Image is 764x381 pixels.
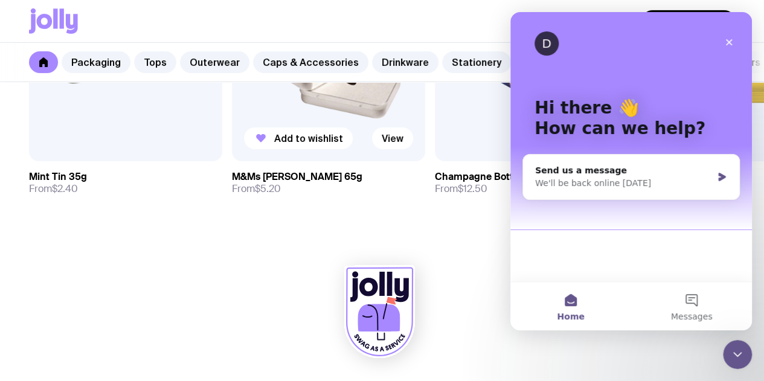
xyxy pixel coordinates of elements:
button: Add to wishlist [244,127,353,149]
button: Your Project [641,10,735,32]
span: $12.50 [458,182,487,195]
iframe: Intercom live chat [723,340,752,369]
h3: Champagne Bottle Mini M&Ms 220g [435,171,600,183]
a: Champagne Bottle Mini M&Ms 220gFrom$12.50 [435,161,628,205]
span: From [29,183,78,195]
span: $2.40 [52,182,78,195]
span: $5.20 [255,182,281,195]
a: Stationery [442,51,511,73]
a: Mint Tin 35gFrom$2.40 [29,161,222,205]
h3: Mint Tin 35g [29,171,87,183]
span: Add to wishlist [274,132,343,144]
a: Caps & Accessories [253,51,368,73]
a: Drinkware [372,51,438,73]
span: From [232,183,281,195]
a: M&Ms [PERSON_NAME] 65gFrom$5.20 [232,161,425,205]
button: Log In [608,10,635,32]
a: Outerwear [180,51,249,73]
a: Tops [134,51,176,73]
a: View [372,127,413,149]
span: From [435,183,487,195]
h3: M&Ms [PERSON_NAME] 65g [232,171,362,183]
iframe: Intercom live chat [510,12,752,330]
a: Packaging [62,51,130,73]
